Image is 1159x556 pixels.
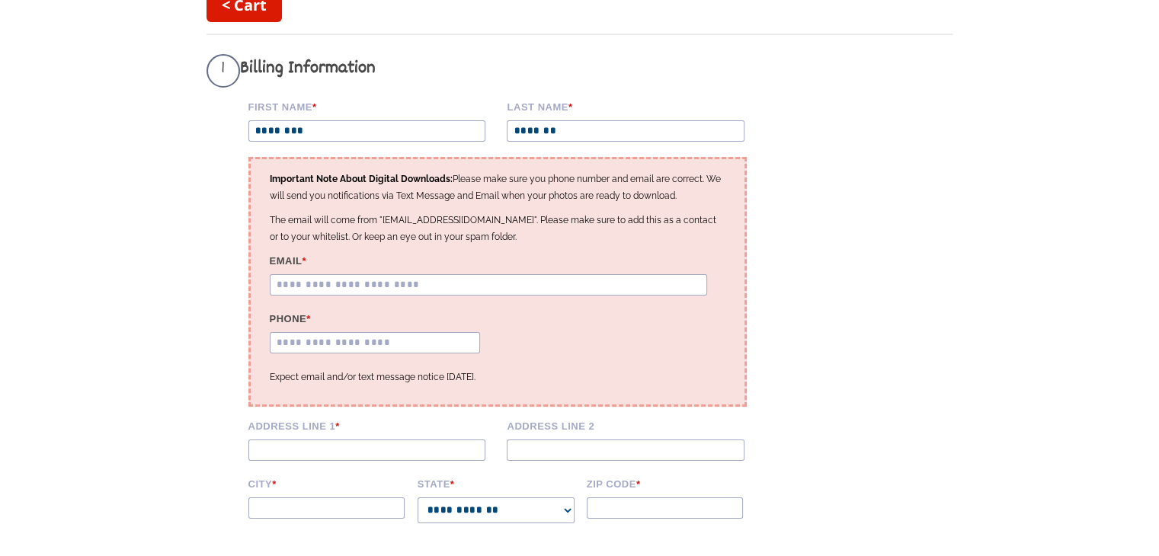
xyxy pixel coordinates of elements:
span: 1 [207,54,240,88]
label: Phone [270,311,488,324]
label: State [418,476,576,490]
p: Expect email and/or text message notice [DATE]. [270,369,725,385]
label: City [248,476,407,490]
label: Last name [507,99,755,113]
label: Address Line 1 [248,418,497,432]
h3: Billing Information [207,54,767,88]
label: First Name [248,99,497,113]
p: Please make sure you phone number and email are correct. We will send you notifications via Text ... [270,171,725,204]
label: Zip code [587,476,745,490]
p: The email will come from "[EMAIL_ADDRESS][DOMAIN_NAME]". Please make sure to add this as a contac... [270,212,725,245]
label: Email [270,253,725,267]
strong: Important Note About Digital Downloads: [270,174,453,184]
label: Address Line 2 [507,418,755,432]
